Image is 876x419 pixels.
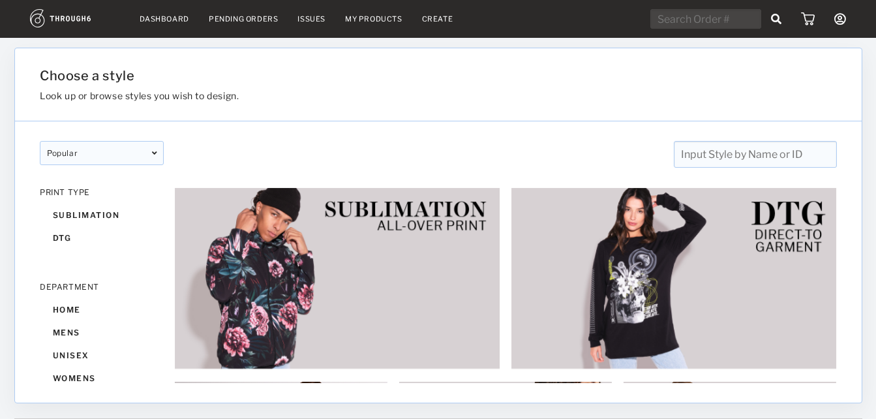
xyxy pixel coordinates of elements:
[422,14,453,23] a: Create
[30,9,120,27] img: logo.1c10ca64.svg
[40,141,164,165] div: popular
[801,12,815,25] img: icon_cart.dab5cea1.svg
[511,187,837,369] img: 2e253fe2-a06e-4c8d-8f72-5695abdd75b9.jpg
[40,367,164,390] div: womens
[40,204,164,226] div: sublimation
[40,344,164,367] div: unisex
[40,282,164,292] div: DEPARTMENT
[40,321,164,344] div: mens
[140,14,189,23] a: Dashboard
[174,187,500,369] img: 6ec95eaf-68e2-44b2-82ac-2cbc46e75c33.jpg
[650,9,761,29] input: Search Order #
[40,187,164,197] div: PRINT TYPE
[209,14,278,23] a: Pending Orders
[297,14,325,23] a: Issues
[40,68,702,84] h1: Choose a style
[40,90,702,101] h3: Look up or browse styles you wish to design.
[673,141,836,168] input: Input Style by Name or ID
[40,298,164,321] div: home
[345,14,402,23] a: My Products
[40,226,164,249] div: dtg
